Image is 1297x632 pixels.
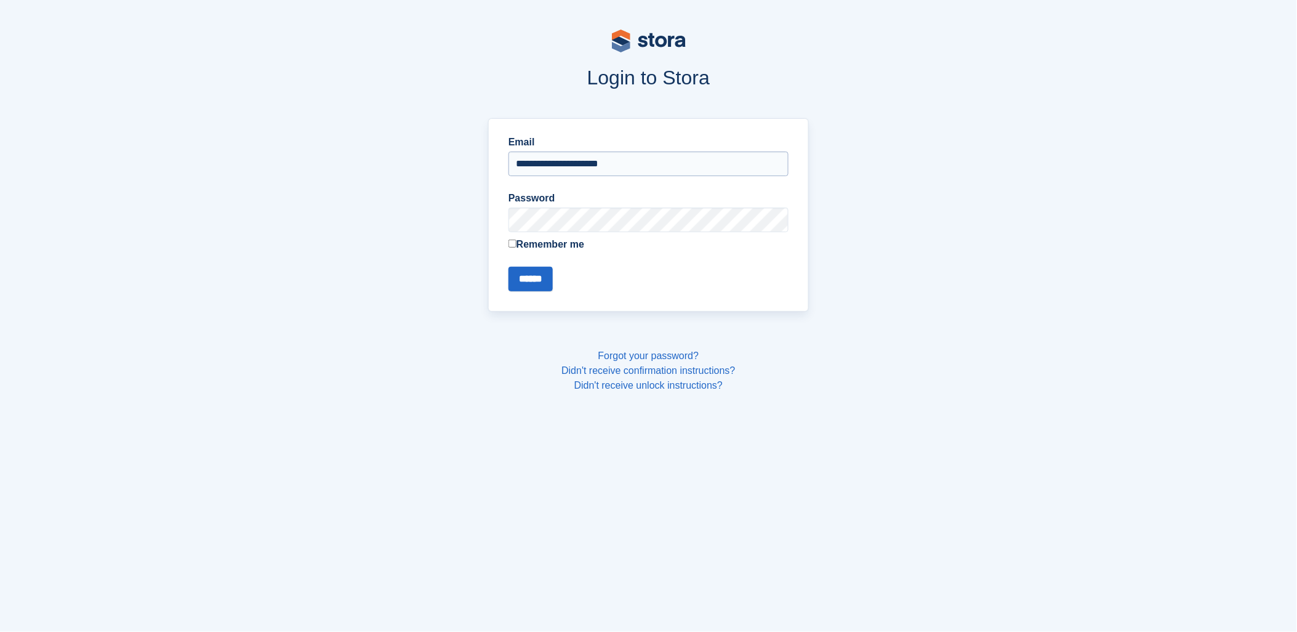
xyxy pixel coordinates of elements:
a: Didn't receive unlock instructions? [574,380,723,391]
img: stora-logo-53a41332b3708ae10de48c4981b4e9114cc0af31d8433b30ea865607fb682f29.svg [612,30,686,52]
label: Email [508,135,789,150]
h1: Login to Stora [254,67,1044,89]
label: Remember me [508,237,789,252]
label: Password [508,191,789,206]
a: Forgot your password? [598,350,699,361]
input: Remember me [508,240,516,248]
a: Didn't receive confirmation instructions? [561,365,735,376]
